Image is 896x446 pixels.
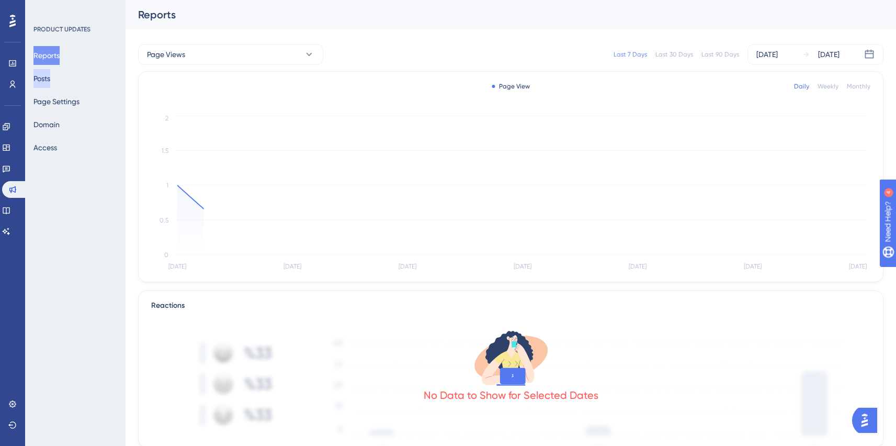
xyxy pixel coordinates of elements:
[151,299,870,312] div: Reactions
[283,263,301,270] tspan: [DATE]
[744,263,762,270] tspan: [DATE]
[33,138,57,157] button: Access
[73,5,76,14] div: 4
[164,251,168,259] tspan: 0
[629,263,647,270] tspan: [DATE]
[701,50,739,59] div: Last 90 Days
[614,50,647,59] div: Last 7 Days
[847,82,870,91] div: Monthly
[33,46,60,65] button: Reports
[33,69,50,88] button: Posts
[849,263,867,270] tspan: [DATE]
[399,263,416,270] tspan: [DATE]
[794,82,809,91] div: Daily
[33,92,80,111] button: Page Settings
[818,48,840,61] div: [DATE]
[165,115,168,122] tspan: 2
[818,82,838,91] div: Weekly
[160,217,168,224] tspan: 0.5
[147,48,185,61] span: Page Views
[162,147,168,154] tspan: 1.5
[138,7,857,22] div: Reports
[33,25,90,34] div: PRODUCT UPDATES
[655,50,693,59] div: Last 30 Days
[166,182,168,189] tspan: 1
[424,388,598,403] div: No Data to Show for Selected Dates
[33,115,60,134] button: Domain
[168,263,186,270] tspan: [DATE]
[852,405,883,436] iframe: UserGuiding AI Assistant Launcher
[25,3,65,15] span: Need Help?
[514,263,531,270] tspan: [DATE]
[756,48,778,61] div: [DATE]
[138,44,323,65] button: Page Views
[492,82,530,91] div: Page View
